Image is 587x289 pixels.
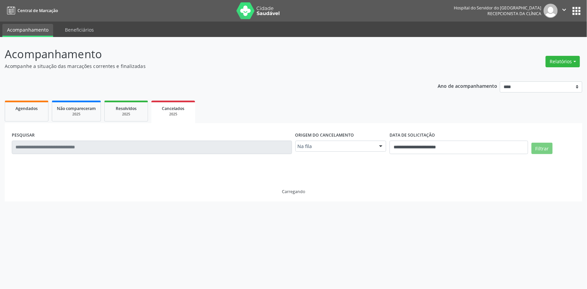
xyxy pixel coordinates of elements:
[560,6,568,13] i: 
[5,5,58,16] a: Central de Marcação
[454,5,541,11] div: Hospital do Servidor do [GEOGRAPHIC_DATA]
[487,11,541,16] span: Recepcionista da clínica
[15,106,38,111] span: Agendados
[390,130,435,141] label: DATA DE SOLICITAÇÃO
[571,5,582,17] button: apps
[57,106,96,111] span: Não compareceram
[295,130,354,141] label: Origem do cancelamento
[109,112,143,117] div: 2025
[282,189,305,194] div: Carregando
[438,81,498,90] p: Ano de acompanhamento
[558,4,571,18] button: 
[544,4,558,18] img: img
[5,63,409,70] p: Acompanhe a situação das marcações correntes e finalizadas
[17,8,58,13] span: Central de Marcação
[12,130,35,141] label: PESQUISAR
[60,24,99,36] a: Beneficiários
[162,106,185,111] span: Cancelados
[298,143,373,150] span: Na fila
[156,112,190,117] div: 2025
[5,46,409,63] p: Acompanhamento
[531,143,553,154] button: Filtrar
[546,56,580,67] button: Relatórios
[57,112,96,117] div: 2025
[116,106,137,111] span: Resolvidos
[2,24,53,37] a: Acompanhamento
